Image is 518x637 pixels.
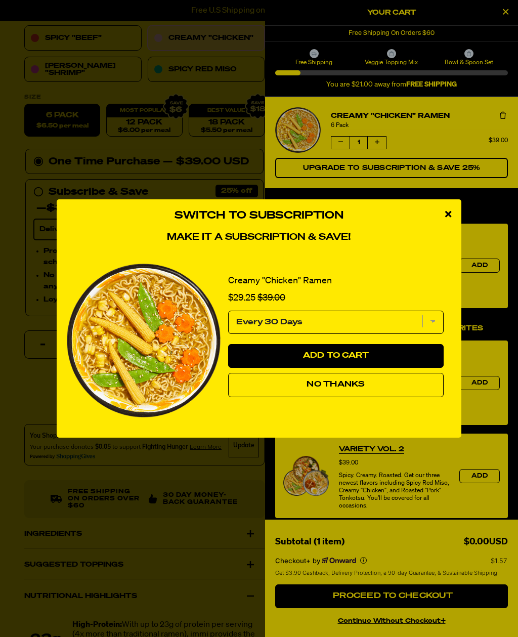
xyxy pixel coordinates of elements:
[67,264,221,417] img: View Creamy "Chicken" Ramen
[67,253,451,428] div: 1 of 1
[257,293,285,303] span: $39.00
[228,373,444,397] button: No Thanks
[303,352,369,360] span: Add to Cart
[228,293,255,303] span: $29.25
[307,380,365,389] span: No Thanks
[5,570,64,632] iframe: Marketing Popup
[67,209,451,222] h3: Switch to Subscription
[228,274,332,288] a: Creamy "Chicken" Ramen
[228,344,444,368] button: Add to Cart
[67,232,451,243] h4: Make it a subscription & save!
[228,311,444,334] select: subscription frequency
[435,199,461,230] div: close modal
